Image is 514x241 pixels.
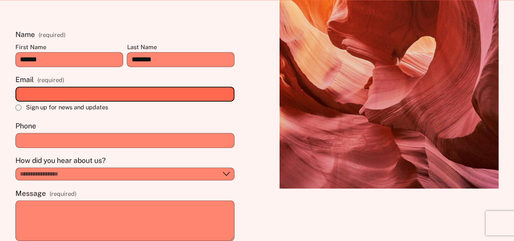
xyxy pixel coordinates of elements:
span: (required) [39,32,65,38]
span: (required) [37,76,64,84]
span: Phone [15,121,36,131]
span: Email [15,75,34,85]
span: Message [15,189,46,199]
div: Last Name [127,43,234,52]
span: Name [15,30,35,40]
span: How did you hear about us? [15,156,106,166]
select: How did you hear about us? [15,167,234,180]
span: (required) [50,190,76,198]
span: Sign up for news and updates [26,103,108,111]
input: Sign up for news and updates [15,104,22,111]
div: First Name [15,43,123,52]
